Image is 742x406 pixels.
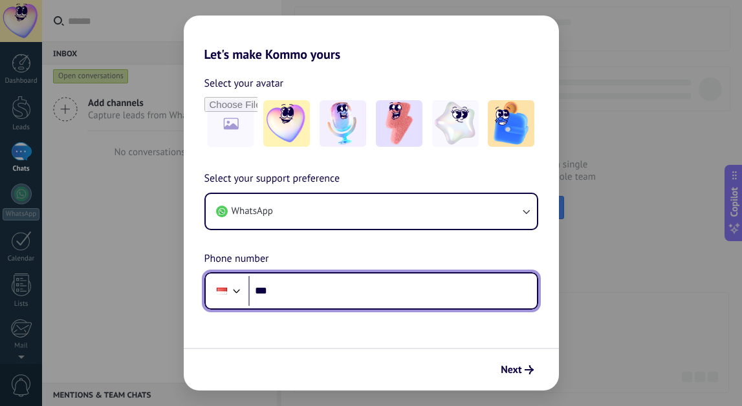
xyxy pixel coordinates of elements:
span: WhatsApp [232,205,273,218]
span: Select your support preference [204,171,340,187]
h2: Let's make Kommo yours [184,16,559,62]
button: Next [495,359,539,381]
img: -3.jpeg [376,100,422,147]
img: -1.jpeg [263,100,310,147]
button: WhatsApp [206,194,537,229]
img: -2.jpeg [320,100,366,147]
span: Select your avatar [204,75,284,92]
div: Indonesia: + 62 [210,277,234,304]
span: Next [501,365,521,374]
img: -5.jpeg [488,100,534,147]
img: -4.jpeg [432,100,479,147]
span: Phone number [204,251,269,268]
